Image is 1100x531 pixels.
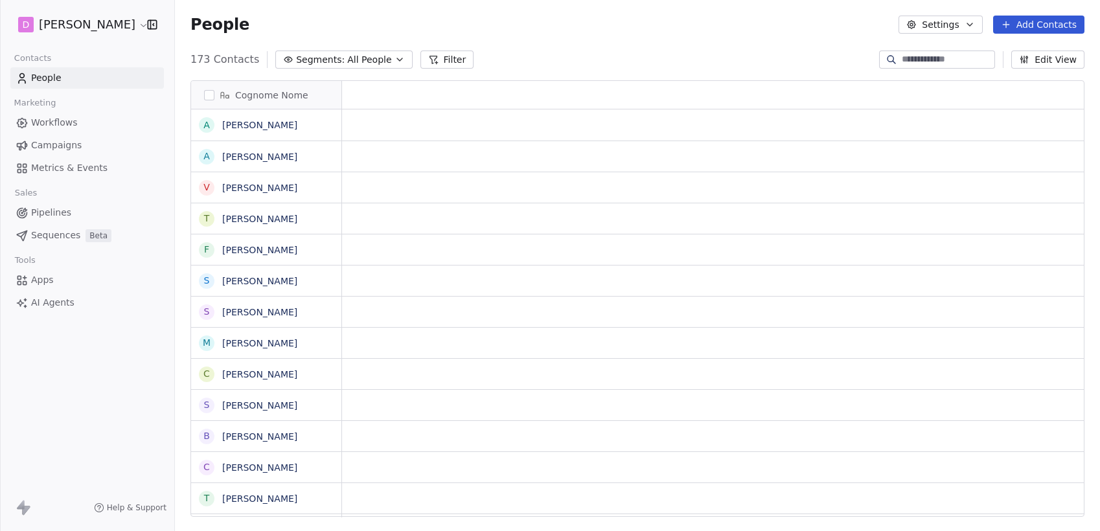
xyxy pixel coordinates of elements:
[203,429,210,443] div: B
[222,369,297,379] a: [PERSON_NAME]
[222,183,297,193] a: [PERSON_NAME]
[203,181,210,194] div: V
[342,109,1089,517] div: grid
[222,338,297,348] a: [PERSON_NAME]
[204,398,210,412] div: S
[222,152,297,162] a: [PERSON_NAME]
[222,120,297,130] a: [PERSON_NAME]
[235,89,308,102] span: Cognome Nome
[10,67,164,89] a: People
[222,431,297,442] a: [PERSON_NAME]
[10,292,164,313] a: AI Agents
[296,53,345,67] span: Segments:
[86,229,111,242] span: Beta
[10,157,164,179] a: Metrics & Events
[222,307,297,317] a: [PERSON_NAME]
[16,14,138,36] button: D[PERSON_NAME]
[8,93,62,113] span: Marketing
[191,109,342,517] div: grid
[420,51,474,69] button: Filter
[9,183,43,203] span: Sales
[203,150,210,163] div: A
[204,491,210,505] div: T
[204,305,210,319] div: S
[10,202,164,223] a: Pipelines
[8,49,57,68] span: Contacts
[203,460,210,474] div: C
[31,139,82,152] span: Campaigns
[31,273,54,287] span: Apps
[107,503,166,513] span: Help & Support
[9,251,41,270] span: Tools
[23,18,30,31] span: D
[39,16,135,33] span: [PERSON_NAME]
[10,269,164,291] a: Apps
[31,116,78,130] span: Workflows
[1011,51,1084,69] button: Edit View
[31,206,71,220] span: Pipelines
[191,81,341,109] div: Cognome Nome
[222,400,297,411] a: [PERSON_NAME]
[94,503,166,513] a: Help & Support
[204,243,209,256] div: F
[222,462,297,473] a: [PERSON_NAME]
[347,53,391,67] span: All People
[10,112,164,133] a: Workflows
[31,161,108,175] span: Metrics & Events
[31,296,74,310] span: AI Agents
[222,214,297,224] a: [PERSON_NAME]
[222,493,297,504] a: [PERSON_NAME]
[190,52,259,67] span: 173 Contacts
[31,229,80,242] span: Sequences
[203,336,211,350] div: M
[190,15,249,34] span: People
[222,245,297,255] a: [PERSON_NAME]
[10,225,164,246] a: SequencesBeta
[899,16,982,34] button: Settings
[203,119,210,132] div: A
[222,276,297,286] a: [PERSON_NAME]
[10,135,164,156] a: Campaigns
[204,212,210,225] div: T
[993,16,1084,34] button: Add Contacts
[204,274,210,288] div: S
[31,71,62,85] span: People
[203,367,210,381] div: C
